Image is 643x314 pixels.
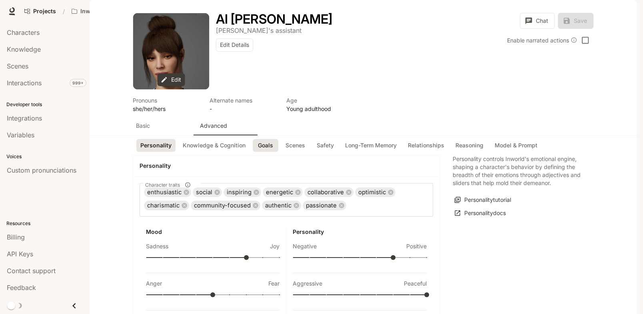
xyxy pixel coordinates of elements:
[304,187,353,197] div: collaborative
[216,11,332,27] h1: AI [PERSON_NAME]
[191,201,260,210] div: community-focused
[144,201,189,210] div: charismatic
[355,187,395,197] div: optimistic
[193,188,216,197] span: social
[200,122,227,130] p: Advanced
[453,193,513,207] button: Personalitytutorial
[282,139,309,152] button: Scenes
[293,228,427,236] h6: Personality
[507,36,577,44] div: Enable narrated actions
[453,207,508,220] a: Personalitydocs
[262,201,301,210] div: authentic
[224,188,255,197] span: inspiring
[216,13,332,26] button: Open character details dialog
[216,26,302,34] p: [PERSON_NAME]'s assistant
[216,26,302,35] button: Open character details dialog
[68,3,138,19] button: Open workspace menu
[60,7,68,16] div: /
[133,13,209,89] div: Avatar image
[133,13,209,89] button: Open character avatar dialog
[262,201,295,210] span: authentic
[263,187,303,197] div: energetic
[404,280,427,288] p: Peaceful
[193,187,222,197] div: social
[144,188,185,197] span: enthusiastic
[80,8,125,15] p: Inworld AI Demos kamil
[253,139,278,152] button: Goals
[136,122,150,130] p: Basic
[404,139,448,152] button: Relationships
[179,139,250,152] button: Knowledge & Cognition
[263,188,296,197] span: energetic
[270,242,280,250] p: Joy
[33,8,56,15] span: Projects
[191,201,254,210] span: community-focused
[286,96,353,113] button: Open character details dialog
[355,188,389,197] span: optimistic
[216,38,253,52] button: Edit Details
[144,201,183,210] span: charismatic
[304,188,347,197] span: collaborative
[293,280,322,288] p: Aggressive
[224,187,261,197] div: inspiring
[286,96,353,105] p: Age
[136,139,176,152] button: Personality
[312,139,338,152] button: Safety
[145,181,180,188] span: Character traits
[210,105,277,113] p: -
[341,139,401,152] button: Long-Term Memory
[303,201,340,210] span: passionate
[146,280,162,288] p: Anger
[158,73,185,87] button: Edit
[451,139,487,152] button: Reasoning
[140,162,433,170] h4: Personality
[520,13,555,29] button: Chat
[133,96,200,113] button: Open character details dialog
[453,155,581,187] p: Personality controls Inworld's emotional engine, shaping a character's behavior by defining the b...
[406,242,427,250] p: Positive
[133,96,200,105] p: Pronouns
[133,105,200,113] p: she/her/hers
[210,96,277,105] p: Alternate names
[144,187,191,197] div: enthusiastic
[210,96,277,113] button: Open character details dialog
[293,242,317,250] p: Negative
[146,242,168,250] p: Sadness
[491,139,541,152] button: Model & Prompt
[146,228,280,236] h6: Mood
[268,280,280,288] p: Fear
[286,105,353,113] p: Young adulthood
[21,3,60,19] a: Go to projects
[303,201,346,210] div: passionate
[182,179,193,190] button: Character traits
